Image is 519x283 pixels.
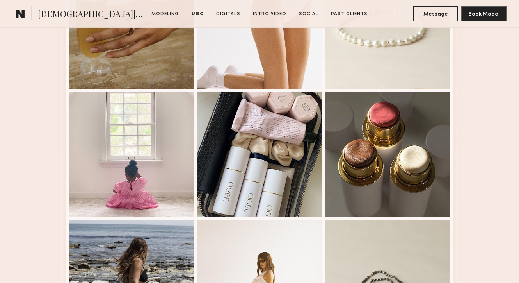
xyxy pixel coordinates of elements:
[461,6,507,21] button: Book Model
[461,10,507,17] a: Book Model
[296,11,322,18] a: Social
[328,11,371,18] a: Past Clients
[413,6,458,21] button: Message
[213,11,244,18] a: Digitals
[188,11,207,18] a: UGC
[250,11,290,18] a: Intro Video
[148,11,182,18] a: Modeling
[38,8,143,21] span: [DEMOGRAPHIC_DATA][PERSON_NAME]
